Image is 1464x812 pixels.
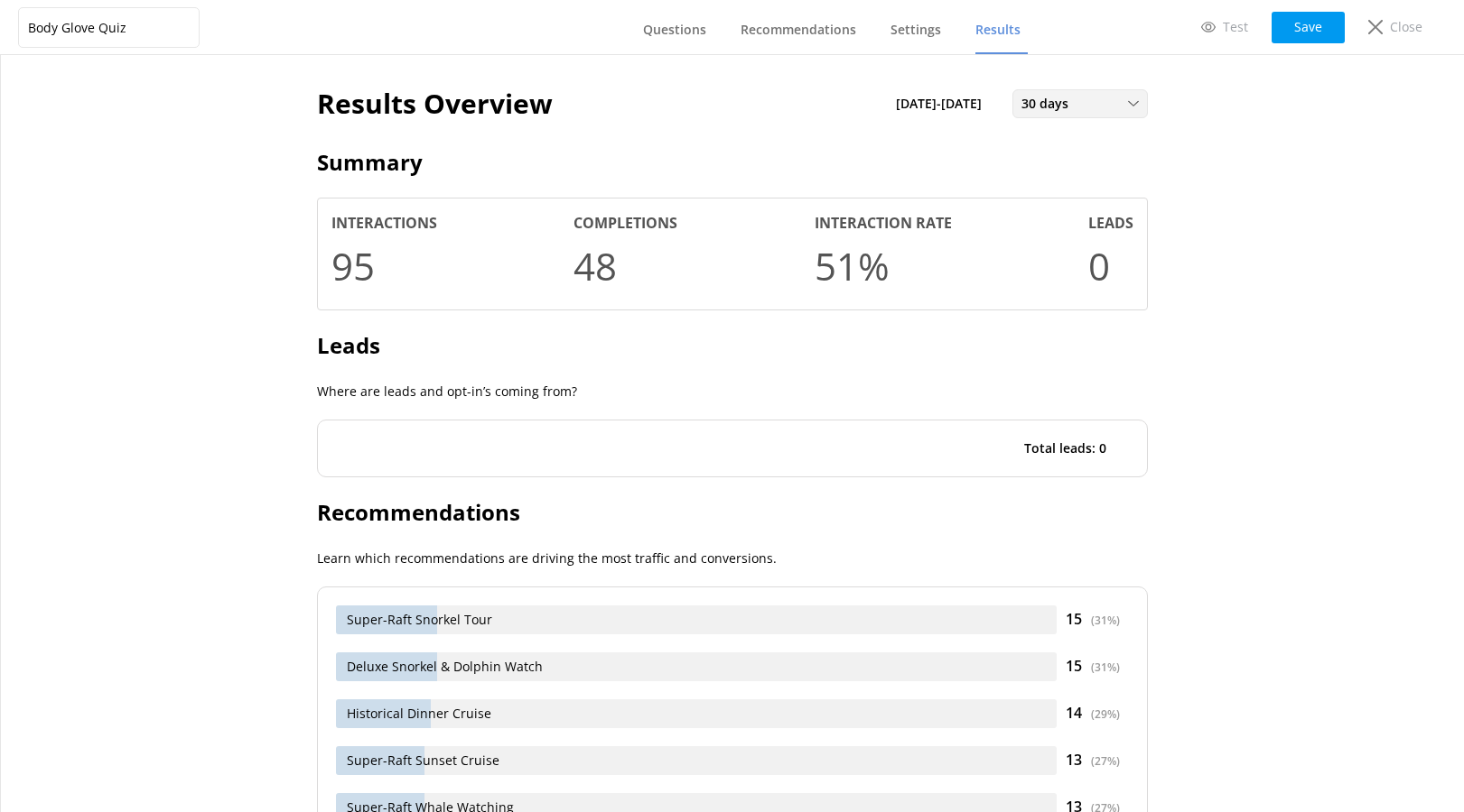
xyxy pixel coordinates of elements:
span: Results [975,21,1021,39]
span: 30 days [1021,94,1079,114]
p: Test [1223,17,1248,37]
h4: Leads [1088,212,1133,235]
p: Where are leads and opt-in’s coming from? [317,382,1148,401]
h4: Interaction rate [815,212,952,235]
div: ( 27 %) [1091,752,1120,770]
div: 15 [1057,608,1129,632]
h2: Leads [317,328,1148,363]
span: Settings [891,21,941,39]
h1: 0 [1088,235,1110,296]
div: Historical Dinner Cruise [336,699,1057,728]
div: 15 [1057,655,1129,678]
span: Questions [643,21,706,39]
h4: Completions [573,212,677,235]
p: Total leads: 0 [1024,438,1106,458]
div: Super-Raft Sunset Cruise [336,746,1057,775]
p: Learn which recommendations are driving the most traffic and conversions. [317,549,1148,568]
h1: 48 [573,235,617,296]
div: 14 [1057,702,1129,725]
div: ( 31 %) [1091,659,1120,676]
button: Save [1272,12,1345,43]
span: [DATE] - [DATE] [896,94,993,114]
p: Close [1390,17,1422,37]
div: Deluxe Snorkel & Dolphin Watch [336,652,1057,681]
h1: Results Overview [317,82,553,125]
a: Test [1189,12,1261,42]
div: 13 [1057,749,1129,772]
h2: Summary [317,145,1148,180]
h1: 51% [815,235,890,296]
div: ( 29 %) [1091,706,1120,723]
h4: Interactions [331,212,437,235]
h2: Recommendations [317,495,1148,530]
span: Recommendations [741,21,856,39]
div: ( 31 %) [1091,612,1120,629]
h1: 95 [331,235,375,296]
div: Super-Raft Snorkel Tour [336,605,1057,634]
